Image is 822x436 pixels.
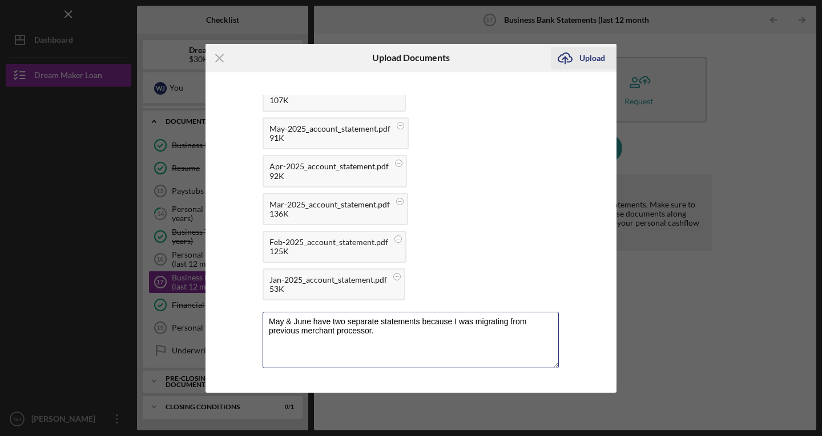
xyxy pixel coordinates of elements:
div: 53K [269,284,387,294]
div: 136K [269,209,390,218]
h6: Upload Documents [372,52,450,63]
div: 92K [269,172,389,181]
button: Upload [551,47,616,70]
div: 125K [269,247,388,256]
div: 107K [269,96,388,105]
div: 91K [269,133,390,142]
div: May-2025_account_statement.pdf [269,124,390,133]
div: Mar-2025_account_statement.pdf [269,200,390,209]
div: Feb-2025_account_statement.pdf [269,238,388,247]
textarea: May & June have two separate statements because I was migrating from previous merchant processor. [263,312,559,368]
div: Upload [579,47,605,70]
div: Apr-2025_account_statement.pdf [269,162,389,171]
div: Jan-2025_account_statement.pdf [269,275,387,284]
